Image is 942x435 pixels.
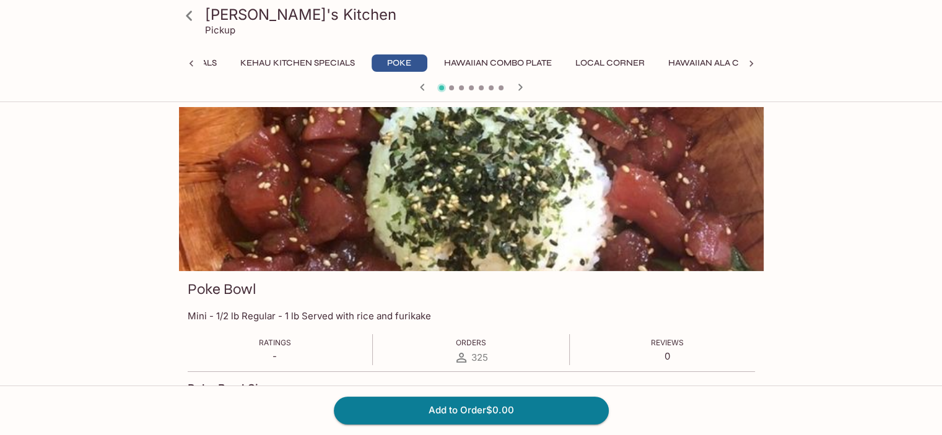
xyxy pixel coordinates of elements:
p: Mini - 1/2 lb Regular - 1 lb Served with rice and furikake [188,310,755,322]
span: 325 [471,351,488,363]
div: Poke Bowl [179,107,764,271]
span: Orders [456,338,486,347]
p: 0 [651,350,684,362]
h4: Poke Bowl Size [188,382,271,395]
h3: [PERSON_NAME]'s Kitchen [205,5,759,24]
button: Local Corner [569,54,652,72]
p: Pickup [205,24,235,36]
span: Reviews [651,338,684,347]
button: Kehau Kitchen Specials [233,54,362,72]
button: Hawaiian Ala Carte [661,54,768,72]
p: - [259,350,291,362]
span: REQUIRED [718,385,755,399]
button: Add to Order$0.00 [334,397,609,424]
button: Hawaiian Combo Plate [437,54,559,72]
button: Poke [372,54,427,72]
h3: Poke Bowl [188,280,256,299]
span: Ratings [259,338,291,347]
